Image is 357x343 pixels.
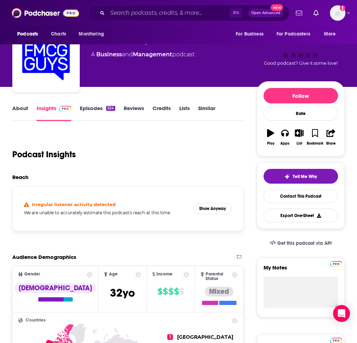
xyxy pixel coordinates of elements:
svg: Email not verified [340,5,345,11]
span: More [324,29,336,39]
div: Bookmark [307,141,323,146]
span: 1 [167,334,173,340]
h2: Audience Demographics [12,254,76,260]
span: $ [179,286,184,297]
img: The FMCG Guys [14,26,78,91]
span: $ [157,286,162,297]
span: Countries [26,318,46,323]
span: Age [109,272,118,277]
span: [GEOGRAPHIC_DATA] [177,334,233,340]
img: Podchaser Pro [59,106,71,112]
a: Credits [152,105,171,121]
span: Income [156,272,173,277]
h4: Irregular listener activity detected [32,202,116,207]
button: Open AdvancedNew [248,9,284,17]
span: Logged in as jbarbour [330,5,345,21]
img: Podchaser Pro [330,261,342,267]
span: $ [163,286,168,297]
a: Pro website [330,260,342,267]
span: Charts [51,29,66,39]
a: Show notifications dropdown [293,7,305,19]
span: Gender [24,272,40,277]
span: Monitoring [79,29,104,39]
div: Good podcast? Give it some love! [257,28,345,72]
span: Open Advanced [251,11,280,15]
button: open menu [319,27,345,41]
span: Good podcast? Give it some love! [264,61,338,66]
a: About [12,105,28,121]
a: Business [96,51,122,58]
span: $ [174,286,179,297]
button: Apps [278,125,292,150]
a: Contact This Podcast [264,189,338,203]
a: Similar [198,105,215,121]
a: Charts [46,27,70,41]
div: A podcast [91,50,195,59]
div: Search podcasts, credits, & more... [88,5,290,21]
h5: We are unable to accurately estimate this podcast's reach at this time. [24,210,188,215]
button: Show Anyway [193,203,232,214]
h2: Reach [12,174,28,180]
button: Bookmark [306,125,324,150]
a: Management [133,51,172,58]
img: tell me why sparkle [284,174,290,179]
button: Share [324,125,338,150]
div: Mixed [205,287,233,297]
span: ⌘ K [229,8,242,18]
a: Show notifications dropdown [311,7,322,19]
div: Apps [280,141,290,146]
h1: Podcast Insights [12,149,76,160]
div: Play [267,141,274,146]
div: [DEMOGRAPHIC_DATA] [14,283,96,293]
div: List [297,141,302,146]
span: Tell Me Why [293,174,317,179]
a: Episodes324 [80,105,115,121]
img: Podchaser - Follow, Share and Rate Podcasts [12,6,79,20]
div: Rate [264,106,338,121]
div: 324 [106,106,115,111]
button: Show profile menu [330,5,345,21]
button: Play [264,125,278,150]
span: Get this podcast via API [277,240,332,246]
button: List [292,125,306,150]
span: For Business [236,29,264,39]
button: Follow [264,88,338,103]
div: Share [326,141,336,146]
button: open menu [74,27,113,41]
span: Parental Status [206,272,231,281]
input: Search podcasts, credits, & more... [108,7,229,19]
label: My Notes [264,264,338,277]
img: User Profile [330,5,345,21]
span: Podcasts [17,29,38,39]
span: $ [168,286,173,297]
button: open menu [231,27,272,41]
div: Open Intercom Messenger [333,305,350,322]
button: Export One-Sheet [264,209,338,222]
span: For Podcasters [277,29,310,39]
a: Get this podcast via API [264,235,337,252]
button: open menu [272,27,320,41]
span: and [122,51,133,58]
span: New [271,4,283,11]
a: InsightsPodchaser Pro [37,105,71,121]
button: tell me why sparkleTell Me Why [264,169,338,184]
a: Reviews [124,105,144,121]
a: Lists [179,105,190,121]
button: open menu [12,27,47,41]
span: 32 yo [110,286,135,300]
